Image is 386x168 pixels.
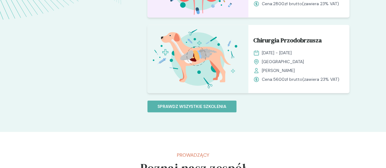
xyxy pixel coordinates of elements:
[140,152,246,159] p: Prowadzący
[262,50,292,56] span: [DATE] - [DATE]
[273,1,302,6] span: 2800 zł brutto
[262,76,339,83] span: Cena: (zawiera 23% VAT)
[253,36,322,47] span: Chirurgia Przodobrzusza
[262,67,295,74] span: [PERSON_NAME]
[147,103,236,109] a: Sprawdz wszystkie szkolenia
[273,77,302,82] span: 5600 zł brutto
[253,36,345,47] a: Chirurgia Przodobrzusza
[147,25,248,93] img: ZpbG-B5LeNNTxNnI_ChiruJB_T.svg
[262,59,304,65] span: [GEOGRAPHIC_DATA]
[157,103,226,110] p: Sprawdz wszystkie szkolenia
[262,1,339,7] span: Cena: (zawiera 23% VAT)
[147,101,236,113] button: Sprawdz wszystkie szkolenia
